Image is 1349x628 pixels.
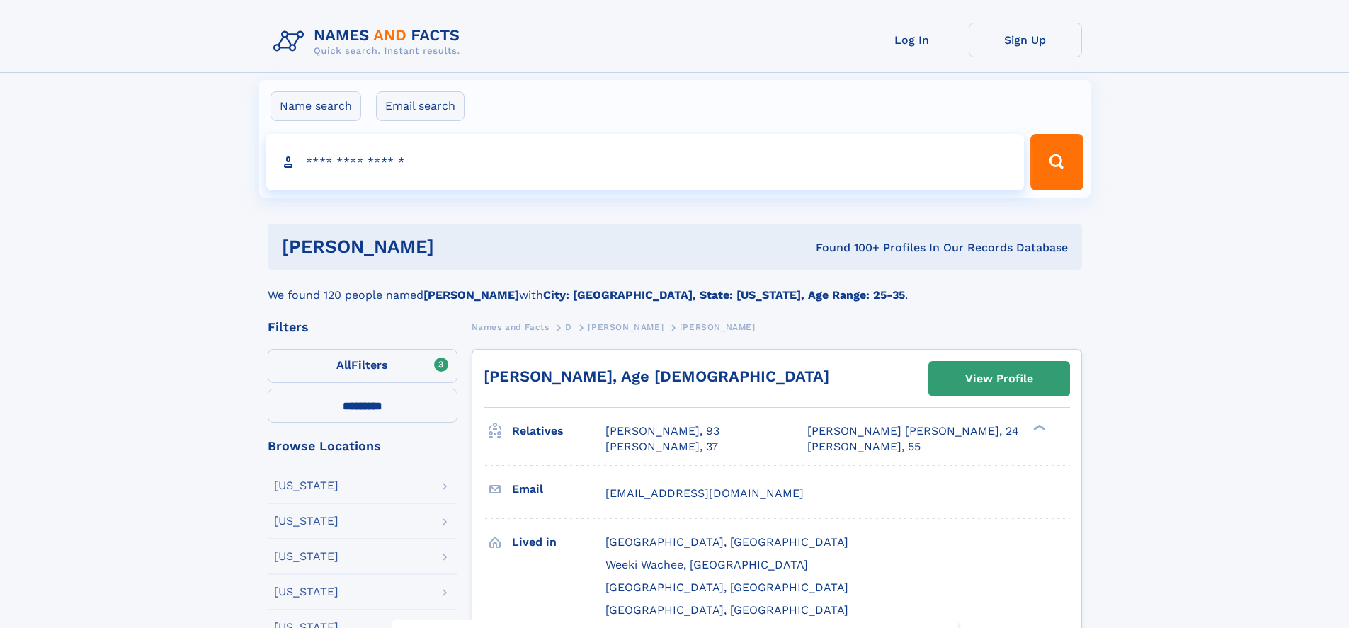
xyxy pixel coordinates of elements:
[268,321,457,333] div: Filters
[965,362,1033,395] div: View Profile
[605,581,848,594] span: [GEOGRAPHIC_DATA], [GEOGRAPHIC_DATA]
[605,486,804,500] span: [EMAIL_ADDRESS][DOMAIN_NAME]
[625,240,1068,256] div: Found 100+ Profiles In Our Records Database
[929,362,1069,396] a: View Profile
[680,322,756,332] span: [PERSON_NAME]
[274,551,338,562] div: [US_STATE]
[268,270,1082,304] div: We found 120 people named with .
[969,23,1082,57] a: Sign Up
[282,238,625,256] h1: [PERSON_NAME]
[565,318,572,336] a: D
[268,440,457,452] div: Browse Locations
[588,322,664,332] span: [PERSON_NAME]
[274,480,338,491] div: [US_STATE]
[855,23,969,57] a: Log In
[484,367,829,385] a: [PERSON_NAME], Age [DEMOGRAPHIC_DATA]
[605,603,848,617] span: [GEOGRAPHIC_DATA], [GEOGRAPHIC_DATA]
[472,318,550,336] a: Names and Facts
[512,419,605,443] h3: Relatives
[336,358,351,372] span: All
[376,91,465,121] label: Email search
[605,439,718,455] a: [PERSON_NAME], 37
[807,423,1019,439] a: [PERSON_NAME] [PERSON_NAME], 24
[271,91,361,121] label: Name search
[807,439,921,455] a: [PERSON_NAME], 55
[274,515,338,527] div: [US_STATE]
[1030,134,1083,190] button: Search Button
[543,288,905,302] b: City: [GEOGRAPHIC_DATA], State: [US_STATE], Age Range: 25-35
[268,349,457,383] label: Filters
[268,23,472,61] img: Logo Names and Facts
[274,586,338,598] div: [US_STATE]
[1030,423,1047,433] div: ❯
[512,530,605,554] h3: Lived in
[605,558,808,571] span: Weeki Wachee, [GEOGRAPHIC_DATA]
[423,288,519,302] b: [PERSON_NAME]
[588,318,664,336] a: [PERSON_NAME]
[266,134,1025,190] input: search input
[605,423,719,439] a: [PERSON_NAME], 93
[565,322,572,332] span: D
[605,535,848,549] span: [GEOGRAPHIC_DATA], [GEOGRAPHIC_DATA]
[512,477,605,501] h3: Email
